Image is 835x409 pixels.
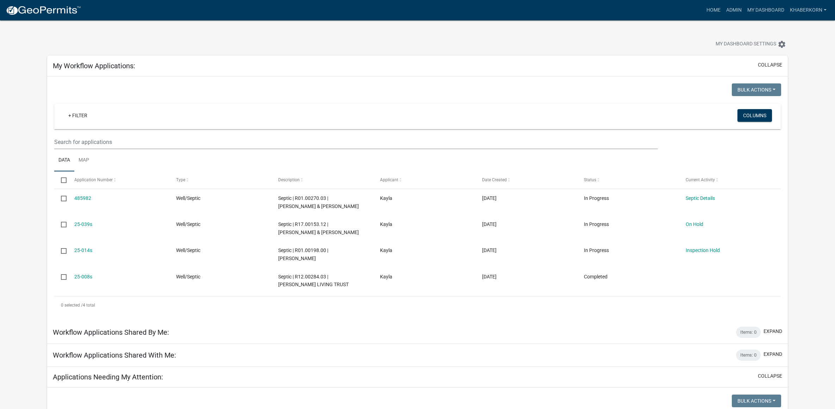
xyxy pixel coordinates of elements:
span: Description [278,177,300,182]
datatable-header-cell: Current Activity [679,171,781,188]
span: My Dashboard Settings [716,40,776,49]
span: In Progress [584,247,609,253]
a: 25-008s [74,274,92,279]
a: On Hold [686,221,703,227]
span: Type [176,177,185,182]
input: Search for applications [54,135,658,149]
div: Items: 0 [736,350,761,361]
span: Completed [584,274,607,279]
a: khaberkorn [787,4,829,17]
span: Current Activity [686,177,715,182]
datatable-header-cell: Type [169,171,271,188]
datatable-header-cell: Select [54,171,68,188]
span: Kayla [380,247,392,253]
span: In Progress [584,195,609,201]
button: expand [764,351,782,358]
button: Bulk Actions [732,395,781,407]
span: Well/Septic [176,274,200,279]
span: Septic | R12.00284.03 | DONDLINGER LIVING TRUST [278,274,349,288]
span: 08/08/2025 [482,221,497,227]
datatable-header-cell: Date Created [475,171,577,188]
a: Home [704,4,723,17]
span: Well/Septic [176,195,200,201]
div: collapse [47,76,788,321]
button: Bulk Actions [732,83,781,96]
datatable-header-cell: Application Number [68,171,169,188]
button: My Dashboard Settingssettings [710,37,792,51]
button: expand [764,328,782,335]
a: Data [54,149,74,172]
span: Septic | R01.00270.03 | MICHAL S & ALYSON D ALBERS [278,195,359,209]
a: Septic Details [686,195,715,201]
button: Columns [737,109,772,122]
span: Kayla [380,221,392,227]
a: Map [74,149,93,172]
h5: My Workflow Applications: [53,62,135,70]
a: Inspection Hold [686,247,720,253]
h5: Applications Needing My Attention: [53,373,163,381]
div: 4 total [54,296,781,314]
button: collapse [758,372,782,380]
span: Applicant [380,177,398,182]
span: Septic | R01.00198.00 | LLOYD A BUDENSIEK [278,247,328,261]
datatable-header-cell: Description [272,171,373,188]
div: Items: 0 [736,327,761,338]
span: Well/Septic [176,221,200,227]
a: + Filter [63,109,93,122]
span: Status [584,177,596,182]
span: Kayla [380,195,392,201]
a: 485982 [74,195,91,201]
a: Admin [723,4,744,17]
span: Application Number [74,177,113,182]
span: 09/30/2025 [482,195,497,201]
button: collapse [758,61,782,69]
span: In Progress [584,221,609,227]
h5: Workflow Applications Shared With Me: [53,351,176,359]
span: 05/01/2025 [482,274,497,279]
span: Septic | R17.00153.12 | RUSSELL & ASHLEY RILEY [278,221,359,235]
a: 25-039s [74,221,92,227]
span: 0 selected / [61,303,83,308]
h5: Workflow Applications Shared By Me: [53,328,169,336]
span: 05/23/2025 [482,247,497,253]
span: Date Created [482,177,507,182]
a: 25-014s [74,247,92,253]
i: settings [778,40,786,49]
a: My Dashboard [744,4,787,17]
span: Well/Septic [176,247,200,253]
span: Kayla [380,274,392,279]
datatable-header-cell: Status [577,171,679,188]
datatable-header-cell: Applicant [373,171,475,188]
